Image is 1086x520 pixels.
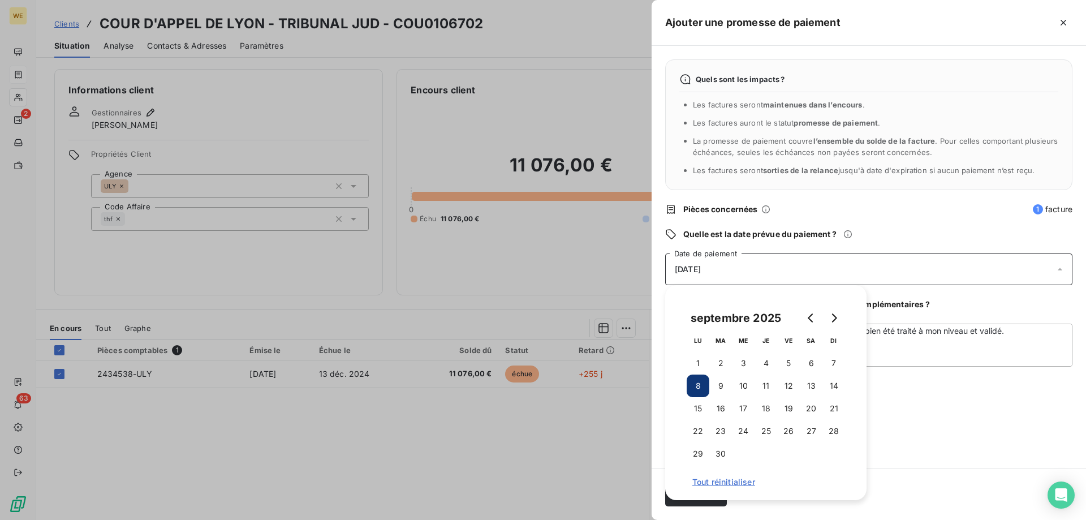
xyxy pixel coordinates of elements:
button: 16 [709,397,732,420]
button: 27 [800,420,822,442]
button: 3 [732,352,755,375]
span: facture [1033,204,1072,215]
span: Pièces concernées [683,204,758,215]
button: 9 [709,375,732,397]
span: sorties de la relance [763,166,838,175]
button: 7 [822,352,845,375]
th: dimanche [822,329,845,352]
button: 28 [822,420,845,442]
button: Go to previous month [800,307,822,329]
button: 5 [777,352,800,375]
button: 23 [709,420,732,442]
button: 22 [687,420,709,442]
span: maintenues dans l’encours [763,100,863,109]
span: Les factures auront le statut . [693,118,881,127]
span: promesse de paiement [794,118,878,127]
button: 8 [687,375,709,397]
button: 12 [777,375,800,397]
button: 2 [709,352,732,375]
button: 18 [755,397,777,420]
button: 4 [755,352,777,375]
span: l’ensemble du solde de la facture [813,136,936,145]
th: samedi [800,329,822,352]
button: 24 [732,420,755,442]
button: 30 [709,442,732,465]
span: Quels sont les impacts ? [696,75,785,84]
button: 26 [777,420,800,442]
div: Open Intercom Messenger [1048,482,1075,509]
span: [DATE] [675,265,701,274]
button: 19 [777,397,800,420]
button: 1 [687,352,709,375]
span: La promesse de paiement couvre . Pour celles comportant plusieurs échéances, seules les échéances... [693,136,1058,157]
th: mercredi [732,329,755,352]
button: 11 [755,375,777,397]
button: Go to next month [822,307,845,329]
button: 10 [732,375,755,397]
textarea: De : TJ-LYON/SCFJ <[EMAIL_ADDRESS][DOMAIN_NAME]> Date: [DATE] 08:29 Subject: RE: Erreur mémoire T... [665,324,1072,367]
div: septembre 2025 [687,309,785,327]
button: 6 [800,352,822,375]
button: 17 [732,397,755,420]
span: Les factures seront jusqu'à date d'expiration si aucun paiement n’est reçu. [693,166,1035,175]
th: jeudi [755,329,777,352]
span: Les factures seront . [693,100,865,109]
th: mardi [709,329,732,352]
button: 13 [800,375,822,397]
th: lundi [687,329,709,352]
button: 20 [800,397,822,420]
h5: Ajouter une promesse de paiement [665,15,841,31]
button: 25 [755,420,777,442]
button: 29 [687,442,709,465]
button: 14 [822,375,845,397]
span: Tout réinitialiser [692,478,839,487]
button: 15 [687,397,709,420]
button: 21 [822,397,845,420]
span: Quelle est la date prévue du paiement ? [683,229,837,240]
span: 1 [1033,204,1043,214]
th: vendredi [777,329,800,352]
